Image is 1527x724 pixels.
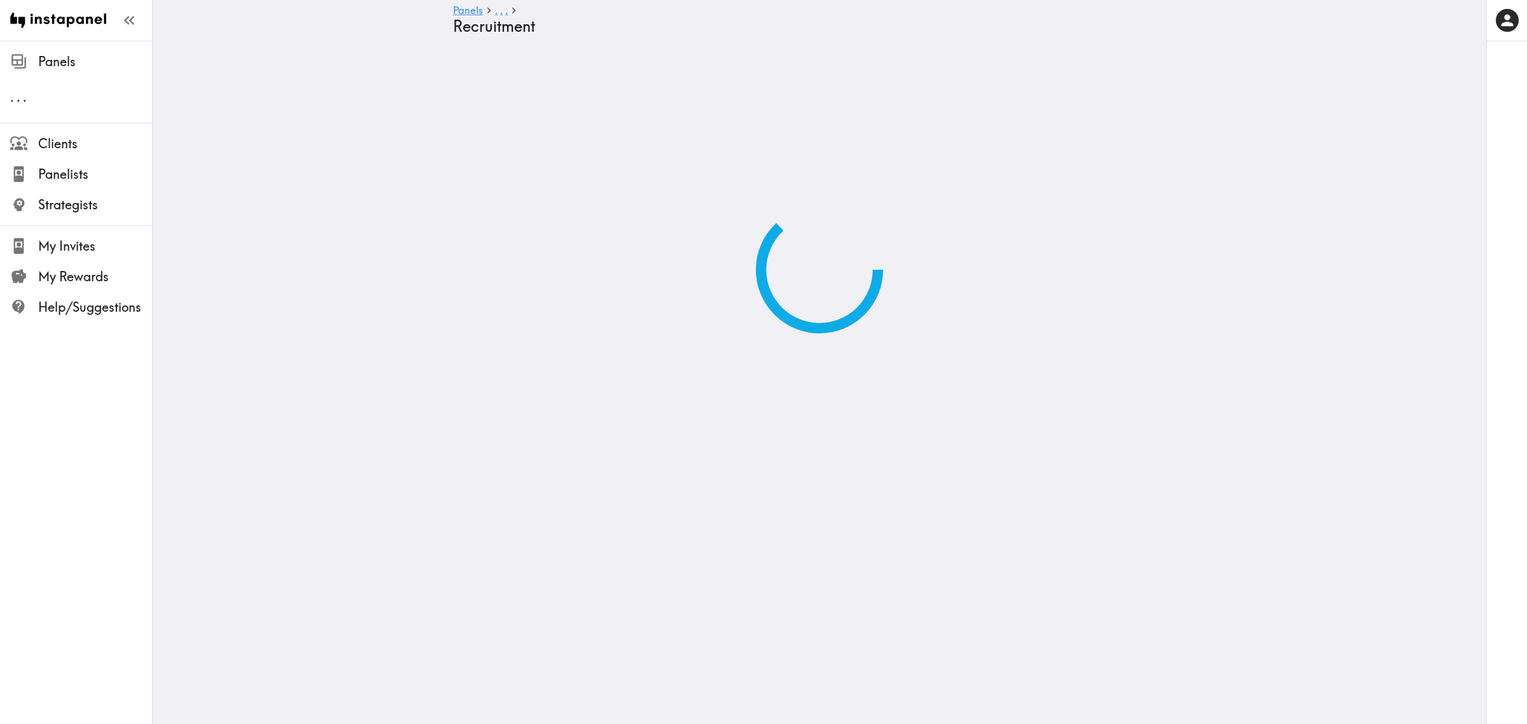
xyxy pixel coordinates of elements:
[453,5,483,17] a: Panels
[38,53,152,71] span: Panels
[38,298,152,316] span: Help/Suggestions
[23,89,27,105] span: .
[38,237,152,255] span: My Invites
[17,89,20,105] span: .
[38,135,152,153] span: Clients
[495,4,498,17] span: .
[505,4,508,17] span: .
[38,196,152,214] span: Strategists
[453,17,1176,36] h4: Recruitment
[38,165,152,183] span: Panelists
[38,268,152,286] span: My Rewards
[495,5,508,17] a: ...
[10,89,14,105] span: .
[500,4,503,17] span: .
